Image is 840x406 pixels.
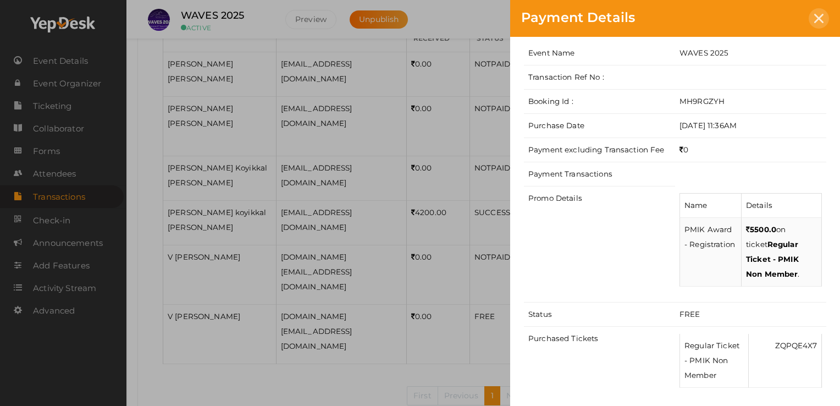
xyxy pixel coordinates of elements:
td: WAVES 2025 [675,41,826,65]
td: Booking Id : [524,89,675,113]
b: Regular Ticket - PMIK Non Member [746,240,799,278]
td: Name [680,194,742,218]
td: MH9RGZYH [675,89,826,113]
td: Transaction Ref No : [524,65,675,89]
td: [DATE] 11:36AM [675,113,826,138]
li: ZQPQE4X7 [775,338,817,353]
td: Purchased Tickets [524,327,675,404]
td: FREE [675,303,826,327]
td: Promo Details [524,186,675,303]
td: Details [741,194,821,218]
td: Payment Transactions [524,162,675,186]
td: on ticket . [741,218,821,287]
b: 5500.0 [746,225,776,234]
td: Regular Ticket - PMIK Non Member [680,334,749,388]
span: Payment Details [521,9,635,25]
td: Event Name [524,41,675,65]
td: Status [524,303,675,327]
td: Purchase Date [524,113,675,138]
td: Payment excluding Transaction Fee [524,138,675,162]
td: PMIK Award - Registration [680,218,742,287]
td: 0 [675,138,826,162]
